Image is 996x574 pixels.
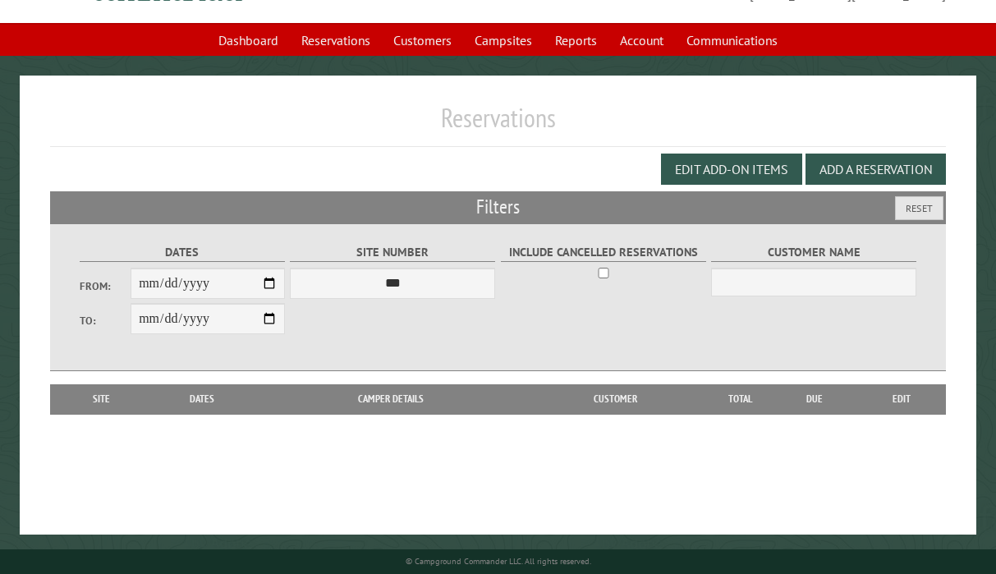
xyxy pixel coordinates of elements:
label: Site Number [290,243,495,262]
a: Reservations [291,25,380,56]
button: Edit Add-on Items [661,154,802,185]
small: © Campground Commander LLC. All rights reserved. [406,556,591,567]
th: Site [58,384,145,414]
a: Account [610,25,673,56]
th: Customer [524,384,707,414]
a: Campsites [465,25,542,56]
label: From: [80,278,131,294]
label: Customer Name [711,243,916,262]
th: Total [707,384,773,414]
label: Dates [80,243,285,262]
h1: Reservations [50,102,947,147]
th: Camper Details [259,384,524,414]
label: To: [80,313,131,328]
button: Reset [895,196,943,220]
h2: Filters [50,191,947,223]
label: Include Cancelled Reservations [501,243,706,262]
a: Reports [545,25,607,56]
a: Dashboard [209,25,288,56]
button: Add a Reservation [806,154,946,185]
th: Dates [145,384,259,414]
a: Communications [677,25,787,56]
th: Edit [856,384,946,414]
th: Due [773,384,856,414]
a: Customers [383,25,461,56]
